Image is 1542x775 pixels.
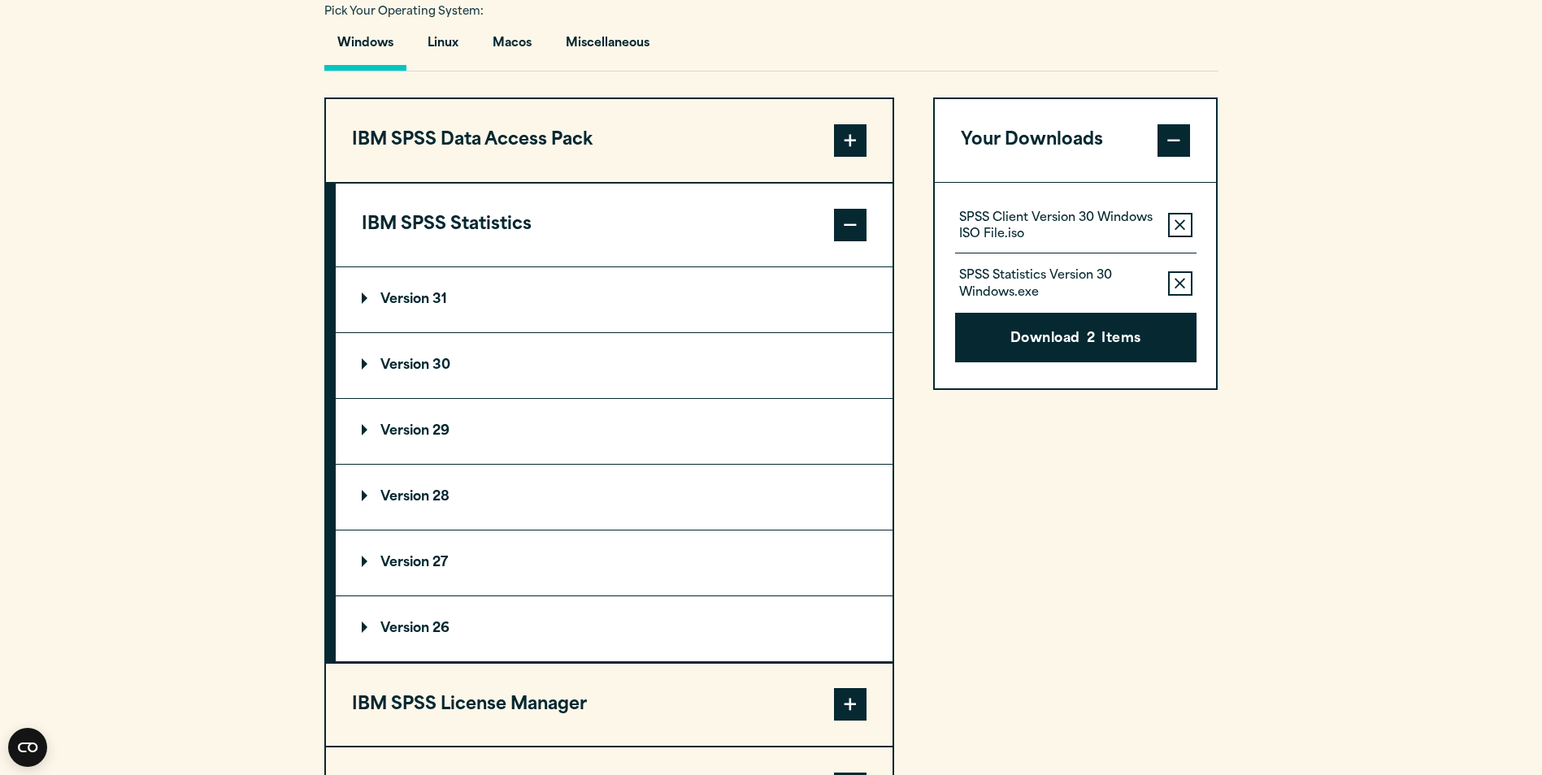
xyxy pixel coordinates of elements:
[553,24,662,71] button: Miscellaneous
[955,313,1197,363] button: Download2Items
[362,556,448,569] p: Version 27
[480,24,545,71] button: Macos
[336,399,893,464] summary: Version 29
[415,24,471,71] button: Linux
[935,99,1217,182] button: Your Downloads
[326,664,893,747] button: IBM SPSS License Manager
[336,465,893,530] summary: Version 28
[362,359,450,372] p: Version 30
[336,333,893,398] summary: Version 30
[8,728,47,767] button: Open CMP widget
[362,293,447,306] p: Version 31
[362,491,450,504] p: Version 28
[326,99,893,182] button: IBM SPSS Data Access Pack
[959,210,1155,243] p: SPSS Client Version 30 Windows ISO File.iso
[935,182,1217,389] div: Your Downloads
[336,266,893,662] div: IBM SPSS Statistics
[336,530,893,595] summary: Version 27
[959,268,1155,301] p: SPSS Statistics Version 30 Windows.exe
[362,425,450,438] p: Version 29
[1087,329,1095,350] span: 2
[362,622,450,635] p: Version 26
[324,6,484,17] span: Pick Your Operating System:
[324,24,406,71] button: Windows
[336,596,893,661] summary: Version 26
[336,267,893,332] summary: Version 31
[336,184,893,266] button: IBM SPSS Statistics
